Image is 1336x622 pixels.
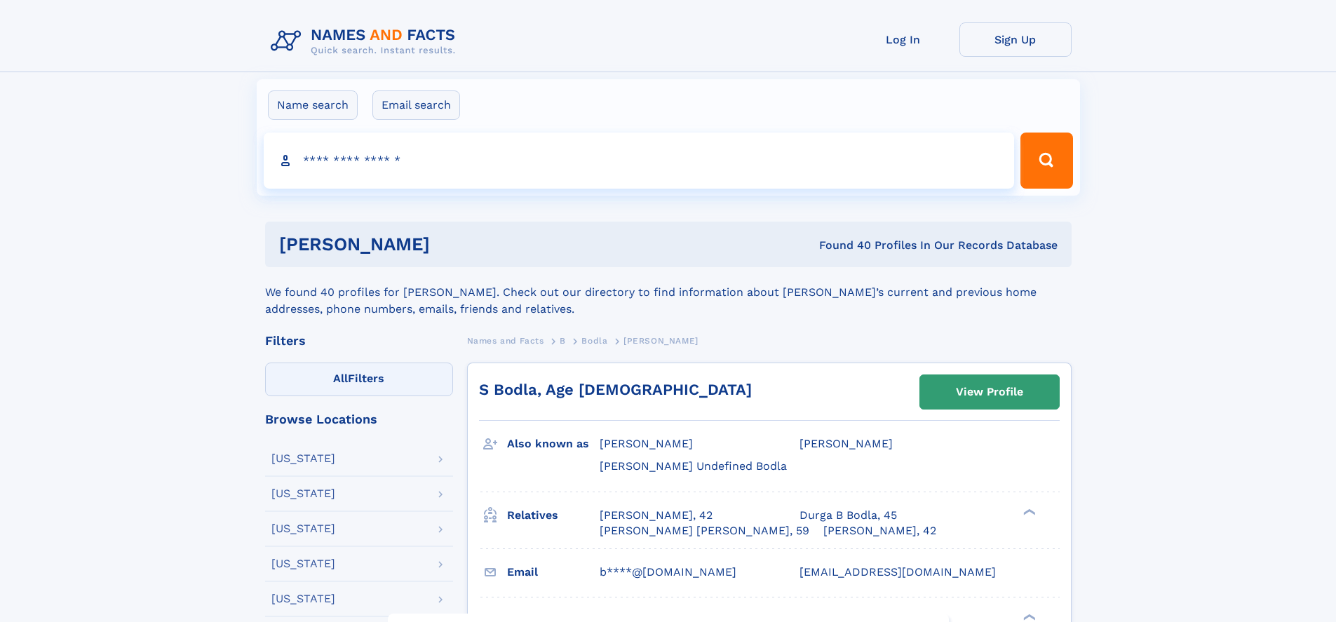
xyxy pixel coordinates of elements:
[479,381,752,398] a: S Bodla, Age [DEMOGRAPHIC_DATA]
[507,503,600,527] h3: Relatives
[271,558,335,569] div: [US_STATE]
[265,413,453,426] div: Browse Locations
[799,565,996,579] span: [EMAIL_ADDRESS][DOMAIN_NAME]
[600,437,693,450] span: [PERSON_NAME]
[799,437,893,450] span: [PERSON_NAME]
[600,508,713,523] a: [PERSON_NAME], 42
[581,332,607,349] a: Bodla
[265,267,1072,318] div: We found 40 profiles for [PERSON_NAME]. Check out our directory to find information about [PERSON...
[600,523,809,539] a: [PERSON_NAME] [PERSON_NAME], 59
[264,133,1015,189] input: search input
[271,593,335,604] div: [US_STATE]
[271,453,335,464] div: [US_STATE]
[271,523,335,534] div: [US_STATE]
[560,336,566,346] span: B
[799,508,897,523] a: Durga B Bodla, 45
[581,336,607,346] span: Bodla
[1020,612,1037,621] div: ❯
[467,332,544,349] a: Names and Facts
[279,236,625,253] h1: [PERSON_NAME]
[507,432,600,456] h3: Also known as
[560,332,566,349] a: B
[271,488,335,499] div: [US_STATE]
[623,336,699,346] span: [PERSON_NAME]
[956,376,1023,408] div: View Profile
[624,238,1058,253] div: Found 40 Profiles In Our Records Database
[1020,507,1037,516] div: ❯
[372,90,460,120] label: Email search
[265,334,453,347] div: Filters
[1020,133,1072,189] button: Search Button
[847,22,959,57] a: Log In
[507,560,600,584] h3: Email
[268,90,358,120] label: Name search
[959,22,1072,57] a: Sign Up
[823,523,936,539] a: [PERSON_NAME], 42
[920,375,1059,409] a: View Profile
[265,363,453,396] label: Filters
[600,459,787,473] span: [PERSON_NAME] Undefined Bodla
[265,22,467,60] img: Logo Names and Facts
[333,372,348,385] span: All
